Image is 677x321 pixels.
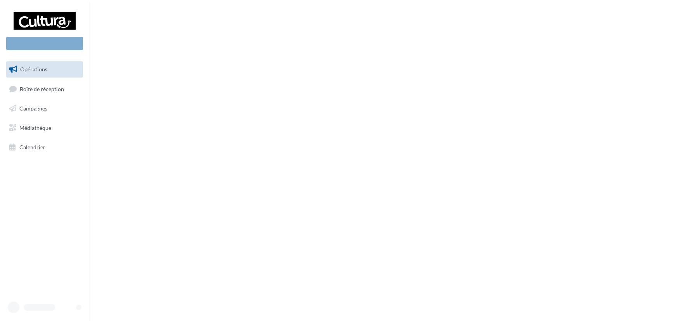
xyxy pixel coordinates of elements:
span: Opérations [20,66,47,72]
a: Médiathèque [5,120,85,136]
span: Calendrier [19,143,45,150]
a: Boîte de réception [5,81,85,97]
span: Médiathèque [19,124,51,131]
span: Boîte de réception [20,85,64,92]
a: Opérations [5,61,85,78]
span: Campagnes [19,105,47,112]
a: Campagnes [5,100,85,117]
div: Nouvelle campagne [6,37,83,50]
a: Calendrier [5,139,85,155]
